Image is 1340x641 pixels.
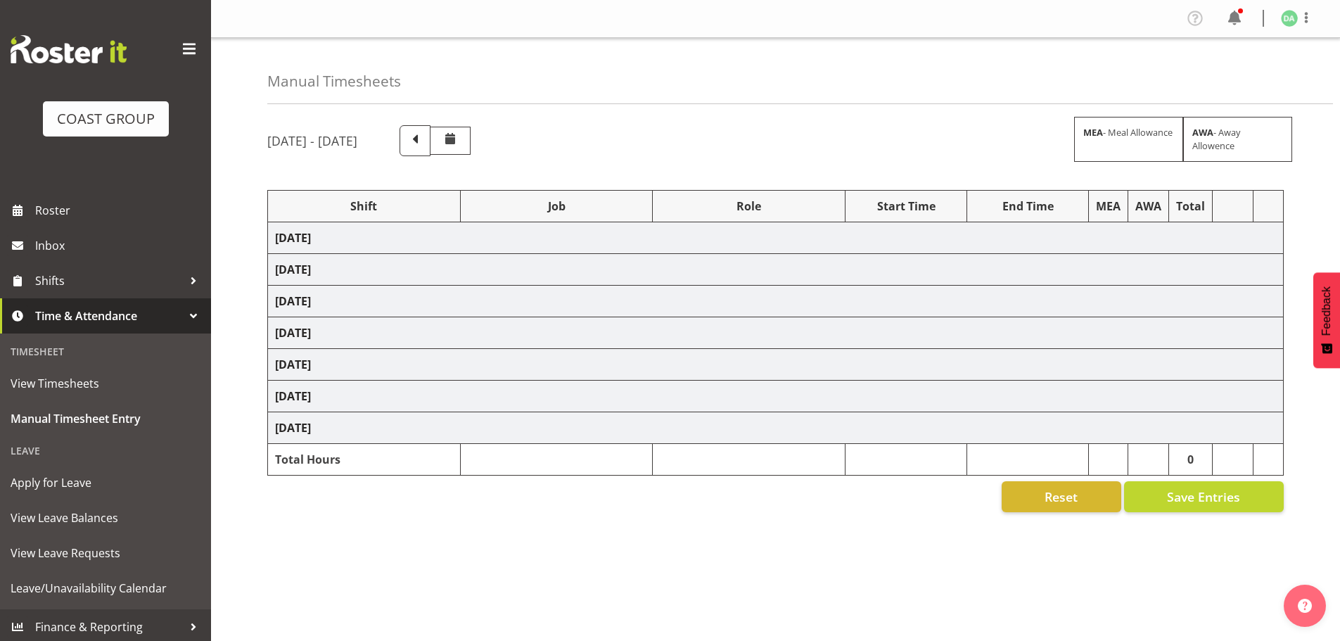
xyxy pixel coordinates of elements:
div: AWA [1135,198,1161,215]
td: Total Hours [268,444,461,476]
td: [DATE] [268,254,1284,286]
img: help-xxl-2.png [1298,599,1312,613]
span: Shifts [35,270,183,291]
div: - Away Allowence [1183,117,1292,162]
button: Reset [1002,481,1121,512]
td: [DATE] [268,286,1284,317]
td: [DATE] [268,349,1284,381]
a: Apply for Leave [4,465,208,500]
span: Finance & Reporting [35,616,183,637]
span: Feedback [1320,286,1333,336]
div: - Meal Allowance [1074,117,1183,162]
a: View Leave Balances [4,500,208,535]
div: Total [1176,198,1205,215]
button: Save Entries [1124,481,1284,512]
div: Role [660,198,838,215]
span: View Timesheets [11,373,200,394]
div: Timesheet [4,337,208,366]
span: Leave/Unavailability Calendar [11,578,200,599]
h5: [DATE] - [DATE] [267,133,357,148]
strong: MEA [1083,126,1103,139]
div: End Time [974,198,1081,215]
span: View Leave Requests [11,542,200,564]
button: Feedback - Show survey [1313,272,1340,368]
td: [DATE] [268,412,1284,444]
h4: Manual Timesheets [267,73,401,89]
img: Rosterit website logo [11,35,127,63]
div: Start Time [853,198,959,215]
span: Save Entries [1167,488,1240,506]
div: Job [468,198,646,215]
td: 0 [1169,444,1213,476]
span: View Leave Balances [11,507,200,528]
td: [DATE] [268,317,1284,349]
span: Manual Timesheet Entry [11,408,200,429]
a: View Leave Requests [4,535,208,571]
td: [DATE] [268,381,1284,412]
a: View Timesheets [4,366,208,401]
span: Time & Attendance [35,305,183,326]
span: Roster [35,200,204,221]
span: Inbox [35,235,204,256]
div: Leave [4,436,208,465]
a: Manual Timesheet Entry [4,401,208,436]
a: Leave/Unavailability Calendar [4,571,208,606]
span: Apply for Leave [11,472,200,493]
img: daniel-an1132.jpg [1281,10,1298,27]
td: [DATE] [268,222,1284,254]
strong: AWA [1192,126,1213,139]
div: COAST GROUP [57,108,155,129]
div: Shift [275,198,453,215]
span: Reset [1045,488,1078,506]
div: MEA [1096,198,1121,215]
